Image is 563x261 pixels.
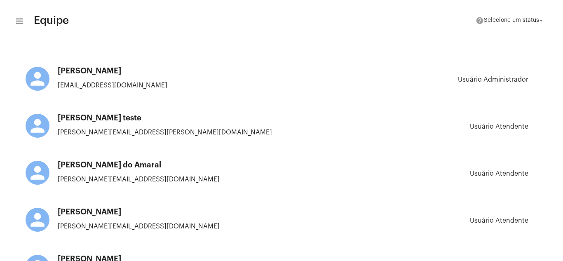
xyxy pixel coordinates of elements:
[26,161,314,169] h3: [PERSON_NAME] do Amaral
[26,161,49,185] mat-icon: person
[26,67,49,91] mat-icon: person
[26,176,314,183] p: [PERSON_NAME][EMAIL_ADDRESS][DOMAIN_NAME]
[26,208,314,216] h3: [PERSON_NAME]
[470,170,528,190] p: Usuário Atendente
[471,12,550,29] button: Selecione um status
[26,129,314,136] p: [PERSON_NAME][EMAIL_ADDRESS][PERSON_NAME][DOMAIN_NAME]
[484,18,539,24] span: Selecione um status
[470,217,528,237] p: Usuário Atendente
[26,114,314,122] h3: [PERSON_NAME] teste
[470,123,528,143] p: Usuário Atendente
[26,208,49,232] mat-icon: person
[458,76,528,96] p: Usuário Administrador
[26,223,314,230] p: [PERSON_NAME][EMAIL_ADDRESS][DOMAIN_NAME]
[15,16,23,26] mat-icon: sidenav icon
[26,114,49,138] mat-icon: person
[537,17,545,24] mat-icon: arrow_drop_down
[26,82,314,89] p: [EMAIL_ADDRESS][DOMAIN_NAME]
[34,14,69,27] span: Equipe
[476,16,484,25] mat-icon: help
[26,67,314,75] h3: [PERSON_NAME]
